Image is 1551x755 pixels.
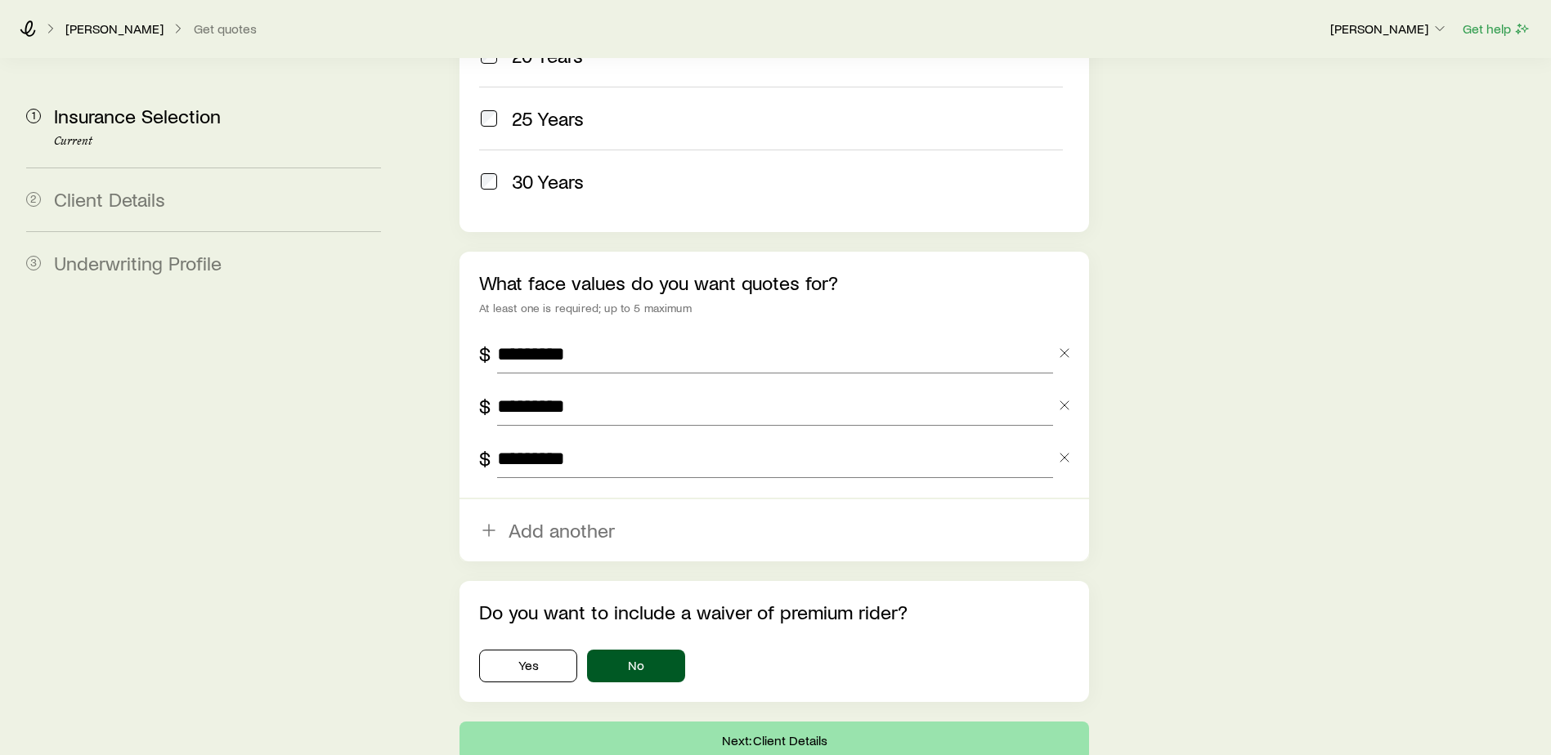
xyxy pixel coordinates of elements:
[479,650,577,682] button: Yes
[54,104,221,127] span: Insurance Selection
[1330,20,1448,37] p: [PERSON_NAME]
[512,107,584,130] span: 25 Years
[26,256,41,270] span: 3
[481,173,497,190] input: 30 Years
[479,601,1069,623] p: Do you want to include a waiver of premium rider?
[479,447,491,470] div: $
[512,170,584,193] span: 30 Years
[54,187,165,211] span: Client Details
[65,20,164,37] p: [PERSON_NAME]
[479,395,491,418] div: $
[587,650,685,682] button: No
[54,135,381,148] p: Current
[54,251,222,275] span: Underwriting Profile
[1329,20,1449,39] button: [PERSON_NAME]
[1462,20,1531,38] button: Get help
[479,270,838,294] label: What face values do you want quotes for?
[479,302,1069,315] div: At least one is required; up to 5 maximum
[481,110,497,127] input: 25 Years
[459,499,1089,561] button: Add another
[26,109,41,123] span: 1
[26,192,41,207] span: 2
[193,21,258,37] button: Get quotes
[479,342,491,365] div: $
